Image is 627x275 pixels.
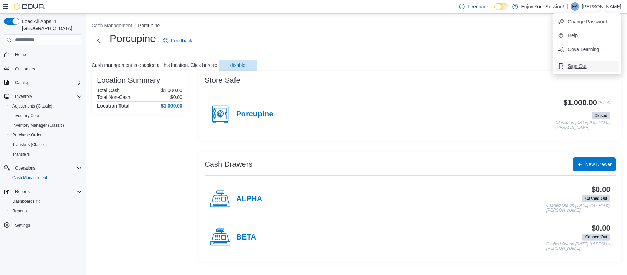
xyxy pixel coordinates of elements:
span: New Drawer [585,161,612,168]
span: Cashed Out [582,195,610,202]
span: Cash Management [12,175,47,181]
a: Dashboards [7,196,85,206]
span: Transfers [12,152,30,157]
h3: Location Summary [97,76,160,84]
span: Settings [12,221,82,229]
span: Closed [592,112,610,119]
h3: $1,000.00 [564,99,597,107]
span: disable [230,62,245,69]
h3: $0.00 [592,185,610,194]
img: Cova [14,3,45,10]
button: Adjustments (Classic) [7,101,85,111]
button: Inventory [12,92,35,101]
a: Home [12,51,29,59]
span: Cashed Out [582,234,610,241]
span: Cashed Out [585,234,607,240]
p: [PERSON_NAME] [582,2,621,11]
p: | [567,2,568,11]
span: Adjustments (Classic) [10,102,82,110]
button: Transfers [7,150,85,159]
button: Change Password [555,16,619,27]
button: Catalog [1,78,85,88]
a: Transfers (Classic) [10,141,50,149]
button: Customers [1,64,85,74]
p: $1,000.00 [161,88,182,93]
a: Inventory Manager (Classic) [10,121,67,130]
button: Cova Learning [555,44,619,55]
span: Transfers (Classic) [12,142,47,147]
h4: $1,000.00 [161,103,182,109]
span: Settings [15,223,30,228]
nav: Complex example [4,47,82,248]
button: Reports [1,187,85,196]
a: Settings [12,221,33,230]
h6: Total Cash [97,88,120,93]
span: Sign Out [568,63,586,70]
button: Reports [7,206,85,216]
span: Adjustments (Classic) [12,103,52,109]
span: Purchase Orders [10,131,82,139]
button: Help [555,30,619,41]
span: Inventory [12,92,82,101]
button: Purchase Orders [7,130,85,140]
h1: Porcupine [109,32,156,45]
h4: Location Total [97,103,130,109]
a: Customers [12,65,38,73]
span: Catalog [15,80,29,85]
p: Closed on [DATE] 9:59 PM by [PERSON_NAME] [556,121,610,130]
span: Reports [10,207,82,215]
button: Home [1,50,85,60]
span: Purchase Orders [12,132,44,138]
p: (Float) [598,99,610,111]
span: Customers [15,66,35,72]
a: Dashboards [10,197,43,205]
span: Dashboards [10,197,82,205]
button: Operations [1,163,85,173]
span: Catalog [12,79,82,87]
p: Cashed Out on [DATE] 9:57 PM by [PERSON_NAME] [546,242,610,251]
button: disable [219,60,257,71]
span: Help [568,32,578,39]
h4: Porcupine [236,110,273,119]
input: Dark Mode [494,3,509,10]
a: Cash Management [10,174,50,182]
button: Porcupine [138,23,160,28]
h3: Store Safe [205,76,240,84]
a: Inventory Count [10,112,44,120]
span: Feedback [468,3,489,10]
span: Transfers [10,150,82,159]
span: Inventory Manager (Classic) [12,123,64,128]
span: Reports [12,208,27,214]
span: Closed [595,113,607,119]
a: Adjustments (Classic) [10,102,55,110]
button: Inventory Count [7,111,85,121]
button: Inventory Manager (Classic) [7,121,85,130]
p: $0.00 [170,94,182,100]
button: Inventory [1,92,85,101]
span: Transfers (Classic) [10,141,82,149]
a: Purchase Orders [10,131,46,139]
button: Operations [12,164,38,172]
span: Inventory [15,94,32,99]
span: Dashboards [12,198,40,204]
p: Cashed Out on [DATE] 7:47 PM by [PERSON_NAME] [546,203,610,213]
a: Transfers [10,150,32,159]
span: Home [12,50,82,59]
button: Cash Management [92,23,132,28]
span: Operations [15,165,35,171]
button: Cash Management [7,173,85,183]
h4: ALPHA [236,195,262,204]
button: Reports [12,187,32,196]
span: EA [572,2,578,11]
span: Reports [15,189,30,194]
button: Transfers (Classic) [7,140,85,150]
span: Cash Management [10,174,82,182]
span: Home [15,52,26,58]
nav: An example of EuiBreadcrumbs [92,22,621,30]
p: Cash management is enabled at this location. Click here to [92,62,217,68]
span: Cova Learning [568,46,599,53]
a: Reports [10,207,30,215]
button: New Drawer [573,157,616,171]
span: Operations [12,164,82,172]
